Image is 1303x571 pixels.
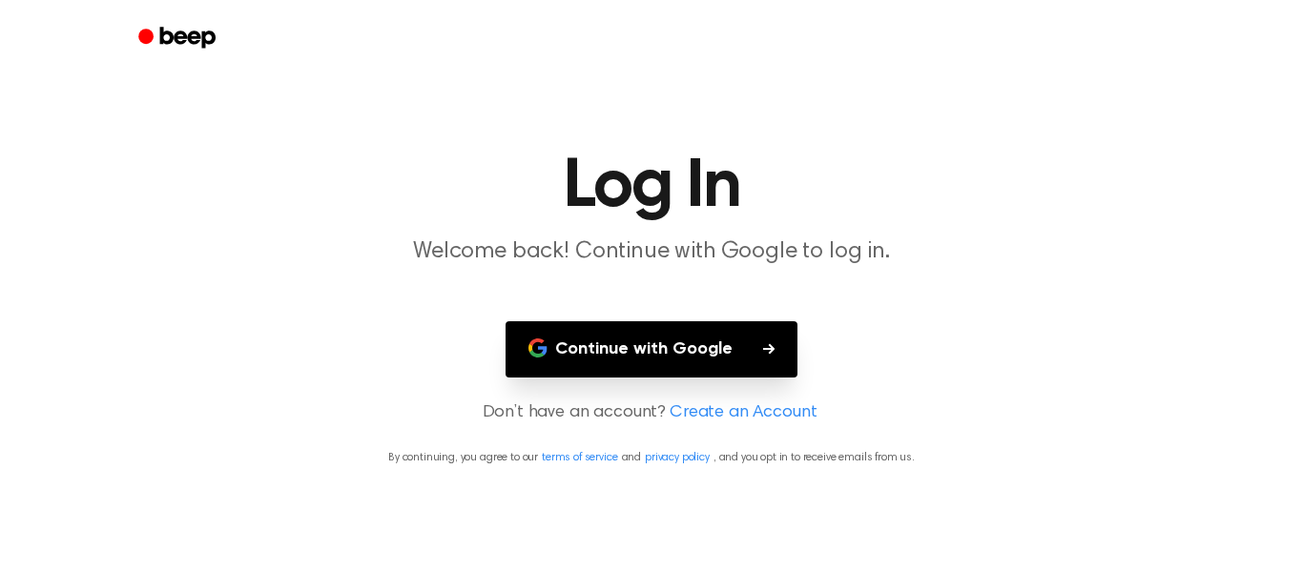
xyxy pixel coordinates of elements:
[670,400,817,426] a: Create an Account
[645,452,710,463] a: privacy policy
[506,321,797,377] button: Continue with Google
[23,400,1280,426] p: Don’t have an account?
[285,236,1018,268] p: Welcome back! Continue with Google to log in.
[163,153,1140,221] h1: Log In
[542,452,617,463] a: terms of service
[23,449,1280,466] p: By continuing, you agree to our and , and you opt in to receive emails from us.
[125,20,233,57] a: Beep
